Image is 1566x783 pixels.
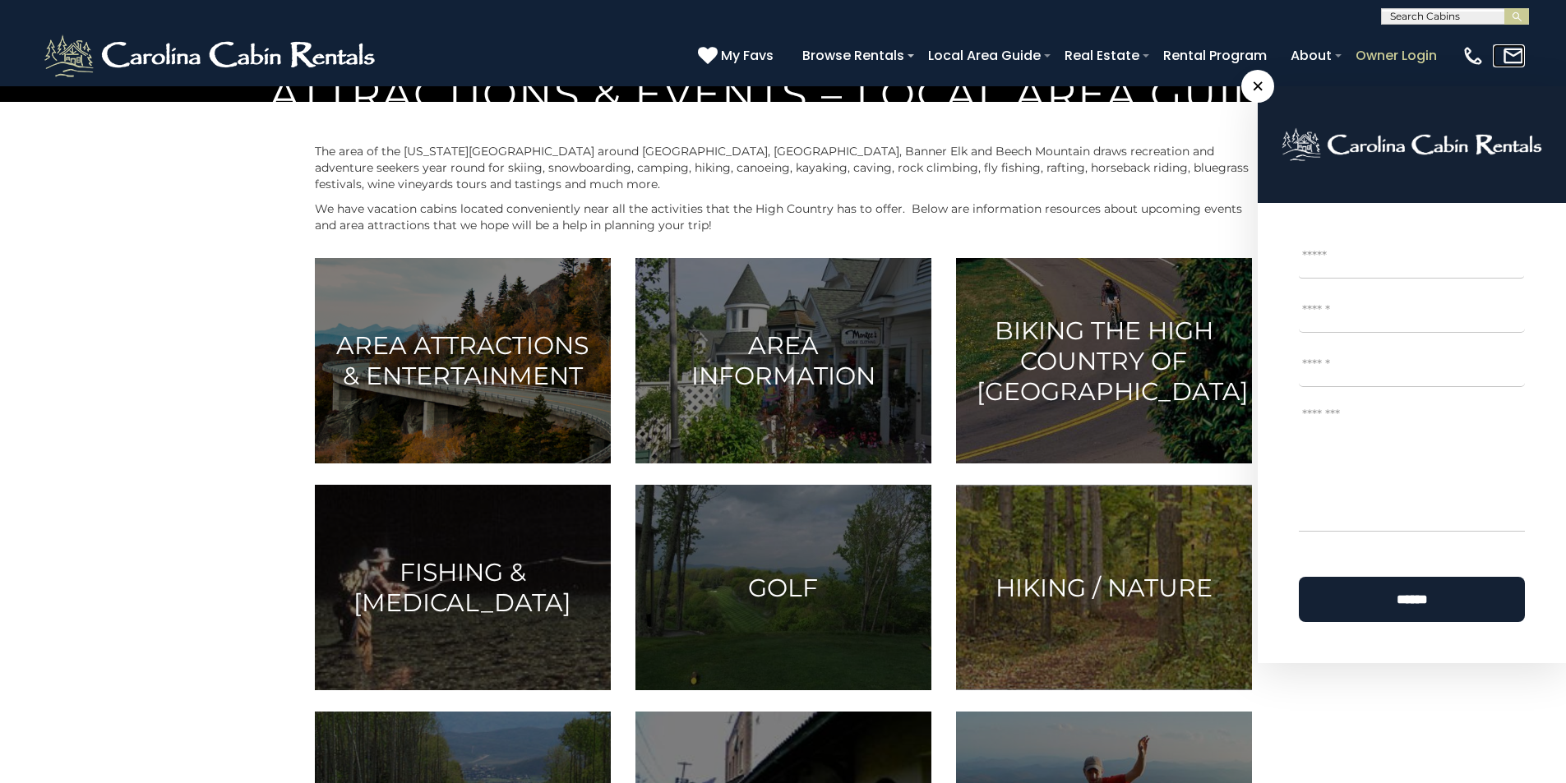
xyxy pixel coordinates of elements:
a: Biking the High Country of [GEOGRAPHIC_DATA] [956,258,1252,463]
img: mail-regular-white.png [1502,44,1525,67]
p: The area of the [US_STATE][GEOGRAPHIC_DATA] around [GEOGRAPHIC_DATA], [GEOGRAPHIC_DATA], Banner E... [315,143,1252,192]
a: Area Information [635,258,931,463]
h3: Area Information [656,330,911,391]
h3: Fishing & [MEDICAL_DATA] [335,557,590,618]
h3: Biking the High Country of [GEOGRAPHIC_DATA] [977,316,1231,407]
a: Golf [635,485,931,690]
img: phone-regular-white.png [1462,44,1485,67]
h3: Golf [656,573,911,603]
h3: Hiking / Nature [977,573,1231,603]
a: Area Attractions & Entertainment [315,258,611,463]
a: Local Area Guide [920,41,1049,70]
h3: Area Attractions & Entertainment [335,330,590,391]
a: My Favs [698,45,778,67]
a: About [1282,41,1340,70]
img: logo [1282,127,1542,162]
span: × [1241,70,1274,103]
span: My Favs [721,45,774,66]
a: Hiking / Nature [956,485,1252,690]
a: Browse Rentals [794,41,912,70]
a: Real Estate [1056,41,1148,70]
p: We have vacation cabins located conveniently near all the activities that the High Country has to... [315,200,1252,233]
a: Owner Login [1347,41,1445,70]
img: White-1-2.png [41,31,382,81]
a: Fishing & [MEDICAL_DATA] [315,485,611,690]
a: Rental Program [1155,41,1275,70]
